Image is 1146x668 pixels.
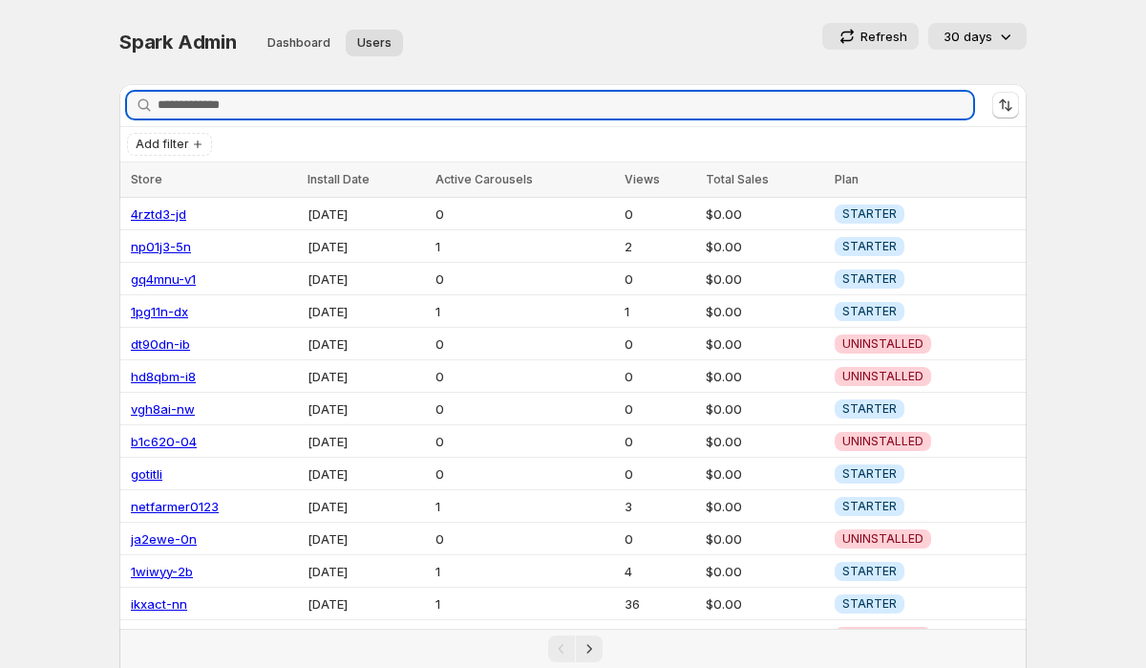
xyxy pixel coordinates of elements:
[700,295,829,328] td: $0.00
[842,564,897,579] span: STARTER
[619,425,700,458] td: 0
[619,263,700,295] td: 0
[119,31,237,54] span: Spark Admin
[430,263,619,295] td: 0
[619,555,700,588] td: 4
[842,369,923,384] span: UNINSTALLED
[700,328,829,360] td: $0.00
[430,555,619,588] td: 1
[430,425,619,458] td: 0
[430,393,619,425] td: 0
[706,172,769,186] span: Total Sales
[619,360,700,393] td: 0
[700,360,829,393] td: $0.00
[131,466,162,482] a: gotitli
[619,523,700,555] td: 0
[619,198,700,230] td: 0
[619,328,700,360] td: 0
[131,499,219,514] a: netfarmer0123
[256,30,342,56] button: Dashboard overview
[619,295,700,328] td: 1
[842,499,897,514] span: STARTER
[576,636,603,662] button: Next
[357,35,392,51] span: Users
[928,23,1027,50] button: 30 days
[700,523,829,555] td: $0.00
[302,490,430,523] td: [DATE]
[430,328,619,360] td: 0
[700,263,829,295] td: $0.00
[131,304,188,319] a: 1pg11n-dx
[267,35,330,51] span: Dashboard
[944,27,992,46] p: 30 days
[700,393,829,425] td: $0.00
[302,393,430,425] td: [DATE]
[842,206,897,222] span: STARTER
[131,531,197,547] a: ja2ewe-0n
[346,30,403,56] button: User management
[822,23,919,50] button: Refresh
[302,198,430,230] td: [DATE]
[131,336,190,352] a: dt90dn-ib
[619,458,700,490] td: 0
[700,198,829,230] td: $0.00
[302,523,430,555] td: [DATE]
[619,620,700,653] td: 0
[302,458,430,490] td: [DATE]
[131,172,162,186] span: Store
[131,206,186,222] a: 4rztd3-jd
[435,172,533,186] span: Active Carousels
[700,425,829,458] td: $0.00
[131,434,197,449] a: b1c620-04
[302,555,430,588] td: [DATE]
[131,596,187,612] a: ikxact-nn
[430,458,619,490] td: 0
[619,490,700,523] td: 3
[430,588,619,620] td: 1
[700,620,829,653] td: $0.00
[430,360,619,393] td: 0
[131,239,191,254] a: np01j3-5n
[842,531,923,547] span: UNINSTALLED
[430,620,619,653] td: 0
[860,27,907,46] p: Refresh
[127,133,212,156] button: Add filter
[302,295,430,328] td: [DATE]
[842,434,923,449] span: UNINSTALLED
[302,263,430,295] td: [DATE]
[131,401,195,417] a: vgh8ai-nw
[700,458,829,490] td: $0.00
[430,490,619,523] td: 1
[430,230,619,263] td: 1
[619,588,700,620] td: 36
[700,490,829,523] td: $0.00
[842,304,897,319] span: STARTER
[700,588,829,620] td: $0.00
[992,92,1019,119] button: Sort the results
[700,230,829,263] td: $0.00
[700,555,829,588] td: $0.00
[131,564,193,579] a: 1wiwyy-2b
[131,271,196,287] a: gq4mnu-v1
[842,596,897,612] span: STARTER
[842,239,897,254] span: STARTER
[302,230,430,263] td: [DATE]
[302,620,430,653] td: [DATE]
[302,360,430,393] td: [DATE]
[302,425,430,458] td: [DATE]
[119,629,1027,668] nav: Pagination
[835,172,859,186] span: Plan
[619,230,700,263] td: 2
[136,137,189,152] span: Add filter
[842,466,897,482] span: STARTER
[619,393,700,425] td: 0
[430,198,619,230] td: 0
[842,271,897,287] span: STARTER
[302,328,430,360] td: [DATE]
[308,172,370,186] span: Install Date
[625,172,660,186] span: Views
[302,588,430,620] td: [DATE]
[430,295,619,328] td: 1
[131,369,196,384] a: hd8qbm-i8
[430,523,619,555] td: 0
